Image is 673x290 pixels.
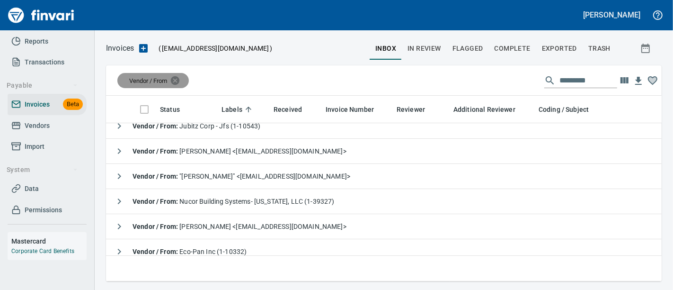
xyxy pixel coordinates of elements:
[25,120,50,132] span: Vendors
[25,36,48,47] span: Reports
[25,141,44,153] span: Import
[133,147,179,155] strong: Vendor / From :
[133,147,346,155] span: [PERSON_NAME] <[EMAIL_ADDRESS][DOMAIN_NAME]>
[133,172,350,180] span: "[PERSON_NAME]" <[EMAIL_ADDRESS][DOMAIN_NAME]>
[7,80,78,91] span: Payable
[584,10,640,20] h5: [PERSON_NAME]
[161,44,270,53] span: [EMAIL_ADDRESS][DOMAIN_NAME]
[326,104,386,115] span: Invoice Number
[133,122,260,130] span: Jubitz Corp - Jfs (1-10543)
[3,161,82,179] button: System
[452,43,483,54] span: Flagged
[133,248,179,255] strong: Vendor / From :
[129,77,167,84] span: Vendor / From
[8,115,87,136] a: Vendors
[25,99,50,110] span: Invoices
[617,73,631,88] button: Choose columns to display
[588,43,611,54] span: trash
[326,104,374,115] span: Invoice Number
[407,43,441,54] span: In Review
[646,73,660,88] button: Column choices favorited. Click to reset to default
[11,236,87,246] h6: Mastercard
[133,248,247,255] span: Eco-Pan Inc (1-10332)
[160,104,180,115] span: Status
[453,104,515,115] span: Additional Reviewer
[25,183,39,195] span: Data
[25,56,64,68] span: Transactions
[133,122,179,130] strong: Vendor / From :
[274,104,314,115] span: Received
[25,204,62,216] span: Permissions
[106,43,134,54] p: Invoices
[453,104,528,115] span: Additional Reviewer
[8,178,87,199] a: Data
[3,77,82,94] button: Payable
[11,248,74,254] a: Corporate Card Benefits
[495,43,531,54] span: Complete
[539,104,601,115] span: Coding / Subject
[106,43,134,54] nav: breadcrumb
[63,99,83,110] span: Beta
[375,43,396,54] span: inbox
[133,198,179,205] strong: Vendor / From :
[221,104,255,115] span: Labels
[117,73,189,88] div: Vendor / From
[631,40,662,57] button: Show invoices within a particular date range
[8,136,87,157] a: Import
[221,104,242,115] span: Labels
[8,52,87,73] a: Transactions
[8,31,87,52] a: Reports
[542,43,577,54] span: Exported
[134,43,153,54] button: Upload an Invoice
[133,172,179,180] strong: Vendor / From :
[8,199,87,221] a: Permissions
[133,223,179,230] strong: Vendor / From :
[6,4,77,27] img: Finvari
[153,44,273,53] p: ( )
[581,8,643,22] button: [PERSON_NAME]
[397,104,425,115] span: Reviewer
[274,104,302,115] span: Received
[397,104,437,115] span: Reviewer
[133,198,335,205] span: Nucor Building Systems- [US_STATE], LLC (1-39327)
[160,104,192,115] span: Status
[133,223,346,230] span: [PERSON_NAME] <[EMAIL_ADDRESS][DOMAIN_NAME]>
[539,104,589,115] span: Coding / Subject
[7,164,78,176] span: System
[631,74,646,88] button: Download Table
[8,94,87,115] a: InvoicesBeta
